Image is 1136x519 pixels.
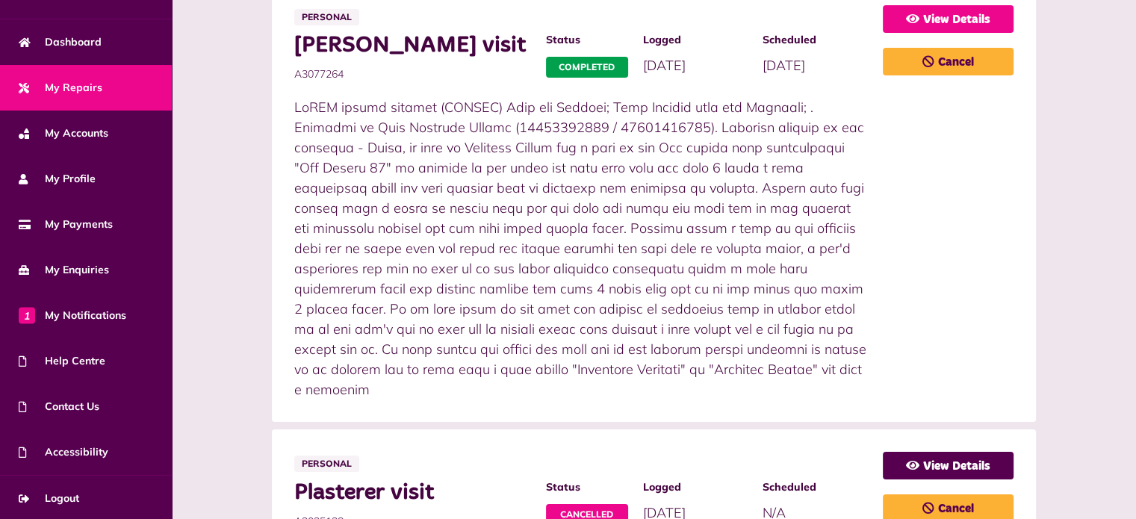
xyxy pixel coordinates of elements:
span: Scheduled [763,32,868,48]
span: My Repairs [19,80,102,96]
span: My Notifications [19,308,126,323]
span: Dashboard [19,34,102,50]
span: [DATE] [643,57,686,74]
span: Completed [546,57,628,78]
a: Cancel [883,48,1014,75]
span: A3077264 [294,66,530,82]
span: Status [546,479,628,495]
span: [PERSON_NAME] visit [294,32,530,59]
span: My Accounts [19,125,108,141]
a: View Details [883,452,1014,479]
span: My Enquiries [19,262,109,278]
span: Accessibility [19,444,108,460]
a: View Details [883,5,1014,33]
span: Status [546,32,628,48]
span: Personal [294,9,359,25]
span: Scheduled [763,479,868,495]
span: My Payments [19,217,113,232]
span: [DATE] [763,57,805,74]
span: 1 [19,307,35,323]
span: My Profile [19,171,96,187]
span: Personal [294,456,359,472]
span: Logged [643,479,748,495]
span: Logout [19,491,79,506]
span: Logged [643,32,748,48]
span: Plasterer visit [294,479,530,506]
p: LoREM ipsumd sitamet (CONSEC) Adip eli Seddoei; Temp Incidid utla etd Magnaali; . Enimadmi ve Qui... [294,97,867,400]
span: Contact Us [19,399,99,414]
span: Help Centre [19,353,105,369]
